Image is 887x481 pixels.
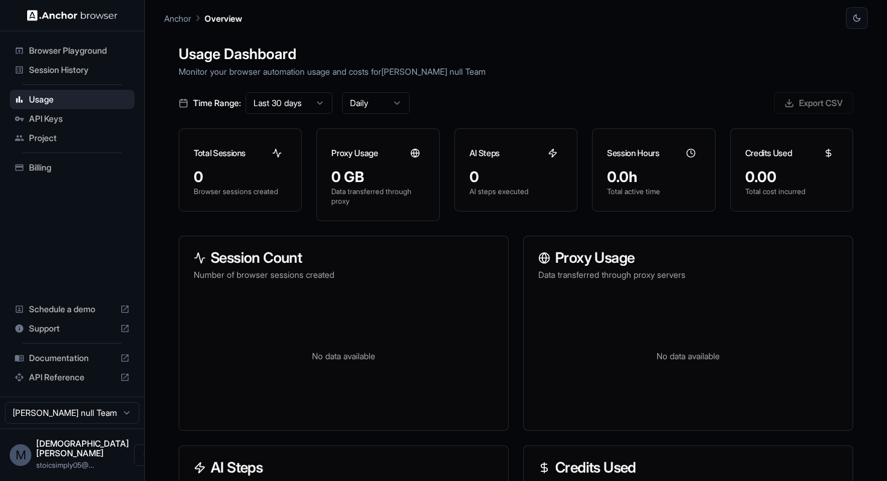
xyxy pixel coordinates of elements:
p: Overview [205,12,242,25]
span: Browser Playground [29,45,130,57]
h3: Total Sessions [194,147,246,159]
span: Billing [29,162,130,174]
button: Open menu [134,444,156,466]
p: Total cost incurred [745,187,838,196]
span: API Keys [29,113,130,125]
p: Browser sessions created [194,187,287,196]
div: API Keys [10,109,135,128]
div: API Reference [10,368,135,387]
div: 0.00 [745,168,838,187]
h1: Usage Dashboard [179,43,853,65]
span: Project [29,132,130,144]
div: Documentation [10,348,135,368]
p: Total active time [607,187,700,196]
p: Anchor [164,12,191,25]
h3: Session Hours [607,147,659,159]
h3: Credits Used [538,461,838,475]
p: Data transferred through proxy servers [538,269,838,281]
div: Session History [10,60,135,80]
div: Support [10,319,135,338]
p: Number of browser sessions created [194,269,494,281]
span: stoicsimply05@gmail.com [36,461,94,470]
h3: Proxy Usage [538,251,838,265]
span: Support [29,322,115,335]
h3: AI Steps [194,461,494,475]
div: Usage [10,90,135,109]
div: 0 [469,168,562,187]
div: 0 GB [331,168,424,187]
span: Time Range: [193,97,241,109]
span: API Reference [29,371,115,383]
img: Anchor Logo [27,10,118,21]
div: M [10,444,31,466]
div: No data available [538,295,838,416]
div: Browser Playground [10,41,135,60]
div: 0.0h [607,168,700,187]
div: No data available [194,295,494,416]
span: Muhammad null [36,438,129,458]
p: Data transferred through proxy [331,187,424,206]
h3: AI Steps [469,147,500,159]
h3: Credits Used [745,147,792,159]
span: Schedule a demo [29,303,115,315]
div: Billing [10,158,135,177]
h3: Proxy Usage [331,147,378,159]
p: AI steps executed [469,187,562,196]
div: Project [10,128,135,148]
h3: Session Count [194,251,494,265]
span: Documentation [29,352,115,364]
span: Usage [29,93,130,105]
p: Monitor your browser automation usage and costs for [PERSON_NAME] null Team [179,65,853,78]
div: Schedule a demo [10,300,135,319]
span: Session History [29,64,130,76]
nav: breadcrumb [164,11,242,25]
div: 0 [194,168,287,187]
